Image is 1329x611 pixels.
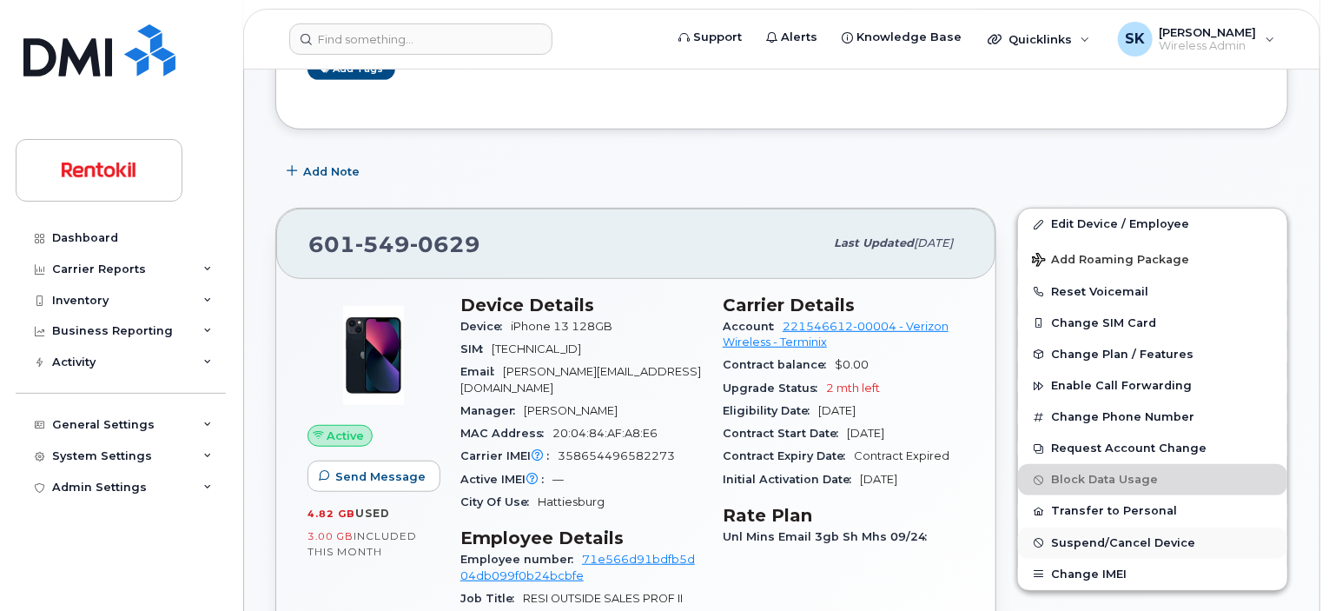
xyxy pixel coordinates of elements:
span: Account [723,320,783,333]
span: Employee number [460,553,582,566]
span: SK [1125,29,1145,50]
span: Enable Call Forwarding [1051,380,1192,393]
span: Job Title [460,592,523,605]
span: Send Message [335,468,426,485]
span: Alerts [781,29,817,46]
span: [DATE] [914,236,953,249]
span: Carrier IMEI [460,449,558,462]
span: [PERSON_NAME] [524,404,618,417]
span: Knowledge Base [856,29,962,46]
span: Contract Expiry Date [723,449,854,462]
span: Change Plan / Features [1051,348,1193,361]
span: $0.00 [835,358,869,371]
h3: Rate Plan [723,505,964,526]
span: used [355,507,390,520]
button: Transfer to Personal [1018,495,1287,527]
span: Device [460,320,511,333]
button: Suspend/Cancel Device [1018,528,1287,559]
span: [TECHNICAL_ID] [492,342,581,355]
iframe: Messenger Launcher [1253,535,1316,598]
button: Request Account Change [1018,433,1287,464]
span: 2 mth left [826,382,880,395]
span: MAC Address [460,427,552,440]
span: Unl Mins Email 3gb Sh Mhs 09/24 [723,530,936,543]
button: Change Plan / Features [1018,339,1287,370]
span: iPhone 13 128GB [511,320,612,333]
button: Change SIM Card [1018,308,1287,339]
span: [DATE] [860,473,897,486]
span: 3.00 GB [307,530,354,542]
span: — [552,473,564,486]
span: Contract Start Date [723,427,847,440]
span: Support [693,29,742,46]
span: Quicklinks [1008,32,1072,46]
button: Change Phone Number [1018,402,1287,433]
span: Eligibility Date [723,404,818,417]
button: Send Message [307,461,440,492]
div: Sandra Knight [1106,22,1287,56]
span: Email [460,365,503,378]
h3: Carrier Details [723,295,964,315]
span: 601 [308,231,480,257]
span: Wireless Admin [1160,39,1257,53]
a: 71e566d91bdfb5d04db099f0b24bcbfe [460,553,695,581]
span: Add Roaming Package [1032,253,1189,269]
a: Support [666,20,754,55]
span: 358654496582273 [558,449,675,462]
button: Reset Voicemail [1018,276,1287,308]
span: Contract Expired [854,449,949,462]
span: Active IMEI [460,473,552,486]
span: Active [327,428,365,444]
span: RESI OUTSIDE SALES PROF II [523,592,683,605]
a: 221546612-00004 - Verizon Wireless - Terminix [723,320,949,349]
span: Upgrade Status [723,382,826,395]
div: Quicklinks [975,22,1102,56]
span: [DATE] [847,427,884,440]
h3: Employee Details [460,528,702,548]
span: 4.82 GB [307,508,355,520]
button: Add Roaming Package [1018,241,1287,276]
span: [DATE] [818,404,856,417]
span: Contract balance [723,358,835,371]
span: SIM [460,342,492,355]
button: Enable Call Forwarding [1018,370,1287,402]
input: Find something... [289,23,552,55]
span: included this month [307,529,417,558]
span: [PERSON_NAME][EMAIL_ADDRESS][DOMAIN_NAME] [460,365,701,394]
span: Add Note [303,163,360,180]
button: Block Data Usage [1018,464,1287,495]
button: Change IMEI [1018,559,1287,590]
a: Knowledge Base [830,20,974,55]
span: Last updated [834,236,914,249]
span: 549 [355,231,410,257]
span: Manager [460,404,524,417]
span: 20:04:84:AF:A8:E6 [552,427,658,440]
img: image20231002-3703462-1ig824h.jpeg [321,303,426,408]
span: Hattiesburg [538,495,605,508]
span: City Of Use [460,495,538,508]
a: Edit Device / Employee [1018,209,1287,240]
h3: Device Details [460,295,702,315]
span: Initial Activation Date [723,473,860,486]
span: [PERSON_NAME] [1160,25,1257,39]
a: Alerts [754,20,830,55]
button: Add Note [275,156,374,187]
span: Suspend/Cancel Device [1051,536,1195,549]
span: 0629 [410,231,480,257]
